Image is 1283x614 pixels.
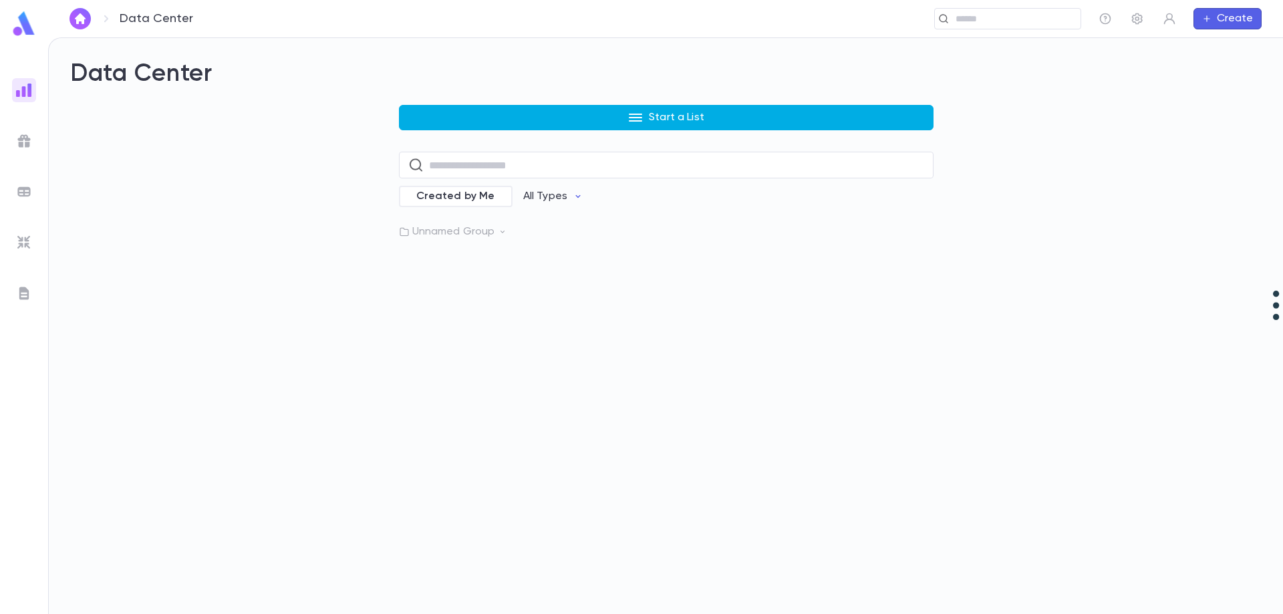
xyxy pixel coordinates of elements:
div: Created by Me [399,186,513,207]
img: home_white.a664292cf8c1dea59945f0da9f25487c.svg [72,13,88,24]
button: Start a List [399,105,934,130]
span: Created by Me [408,190,503,203]
h2: Data Center [70,59,1262,89]
button: Create [1193,8,1262,29]
p: Unnamed Group [399,225,934,239]
p: Start a List [649,111,704,124]
img: imports_grey.530a8a0e642e233f2baf0ef88e8c9fcb.svg [16,235,32,251]
p: All Types [523,190,567,203]
button: All Types [513,184,594,209]
img: batches_grey.339ca447c9d9533ef1741baa751efc33.svg [16,184,32,200]
img: letters_grey.7941b92b52307dd3b8a917253454ce1c.svg [16,285,32,301]
p: Data Center [120,11,193,26]
img: campaigns_grey.99e729a5f7ee94e3726e6486bddda8f1.svg [16,133,32,149]
img: logo [11,11,37,37]
img: reports_gradient.dbe2566a39951672bc459a78b45e2f92.svg [16,82,32,98]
